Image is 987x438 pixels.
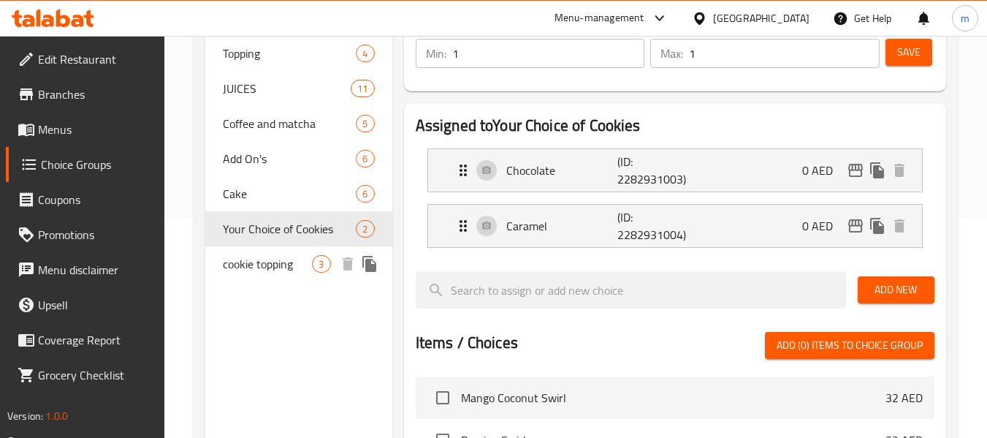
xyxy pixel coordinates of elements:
[428,149,922,192] div: Expand
[223,80,351,97] span: JUICES
[356,115,374,132] div: Choices
[506,162,618,179] p: Chocolate
[38,86,153,103] span: Branches
[961,10,969,26] span: m
[416,271,846,309] input: search
[356,185,374,203] div: Choices
[38,296,153,314] span: Upsell
[6,252,165,287] a: Menu disclaimer
[506,217,618,235] p: Caramel
[845,215,866,237] button: edit
[427,382,458,413] span: Select choice
[6,182,165,217] a: Coupons
[6,358,165,393] a: Grocery Checklist
[359,253,381,275] button: duplicate
[38,121,153,138] span: Menus
[660,45,683,62] p: Max:
[6,147,165,182] a: Choice Groups
[6,42,165,77] a: Edit Restaurant
[888,159,910,181] button: delete
[858,276,934,303] button: Add New
[205,176,392,211] div: Cake6
[205,246,392,282] div: cookie topping3deleteduplicate
[312,255,330,273] div: Choices
[38,261,153,279] span: Menu disclaimer
[888,215,910,237] button: delete
[38,226,153,243] span: Promotions
[223,150,356,167] span: Add On's
[356,220,374,238] div: Choices
[7,407,43,426] span: Version:
[866,159,888,181] button: duplicate
[713,10,809,26] div: [GEOGRAPHIC_DATA]
[337,253,359,275] button: delete
[416,198,934,254] li: Expand
[223,185,356,203] span: Cake
[223,255,312,273] span: cookie topping
[38,50,153,68] span: Edit Restaurant
[6,217,165,252] a: Promotions
[461,389,885,407] span: Mango Coconut Swirl
[6,77,165,112] a: Branches
[205,71,392,106] div: JUICES11
[617,208,692,243] p: (ID: 2282931004)
[6,287,165,322] a: Upsell
[357,222,373,236] span: 2
[356,150,374,167] div: Choices
[416,143,934,198] li: Expand
[41,156,153,173] span: Choice Groups
[866,215,888,237] button: duplicate
[426,45,446,62] p: Min:
[223,220,356,238] span: Your Choice of Cookies
[897,43,921,61] span: Save
[205,36,392,71] div: Topping4
[223,115,356,132] span: Coffee and matcha
[38,331,153,349] span: Coverage Report
[416,332,518,354] h2: Items / Choices
[428,205,922,247] div: Expand
[356,45,374,62] div: Choices
[205,106,392,141] div: Coffee and matcha5
[885,39,932,66] button: Save
[869,281,923,299] span: Add New
[617,153,692,188] p: (ID: 2282931003)
[351,82,373,96] span: 11
[38,366,153,384] span: Grocery Checklist
[357,117,373,131] span: 5
[6,112,165,147] a: Menus
[555,10,644,27] div: Menu-management
[357,47,373,61] span: 4
[357,152,373,166] span: 6
[6,322,165,358] a: Coverage Report
[205,211,392,246] div: Your Choice of Cookies2
[313,257,329,271] span: 3
[777,336,923,355] span: Add (0) items to choice group
[38,191,153,208] span: Coupons
[357,187,373,201] span: 6
[205,141,392,176] div: Add On's6
[416,115,934,137] h2: Assigned to Your Choice of Cookies
[765,332,934,359] button: Add (0) items to choice group
[802,162,845,179] p: 0 AED
[223,45,356,62] span: Topping
[45,407,68,426] span: 1.0.0
[845,159,866,181] button: edit
[802,217,845,235] p: 0 AED
[885,389,923,407] p: 32 AED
